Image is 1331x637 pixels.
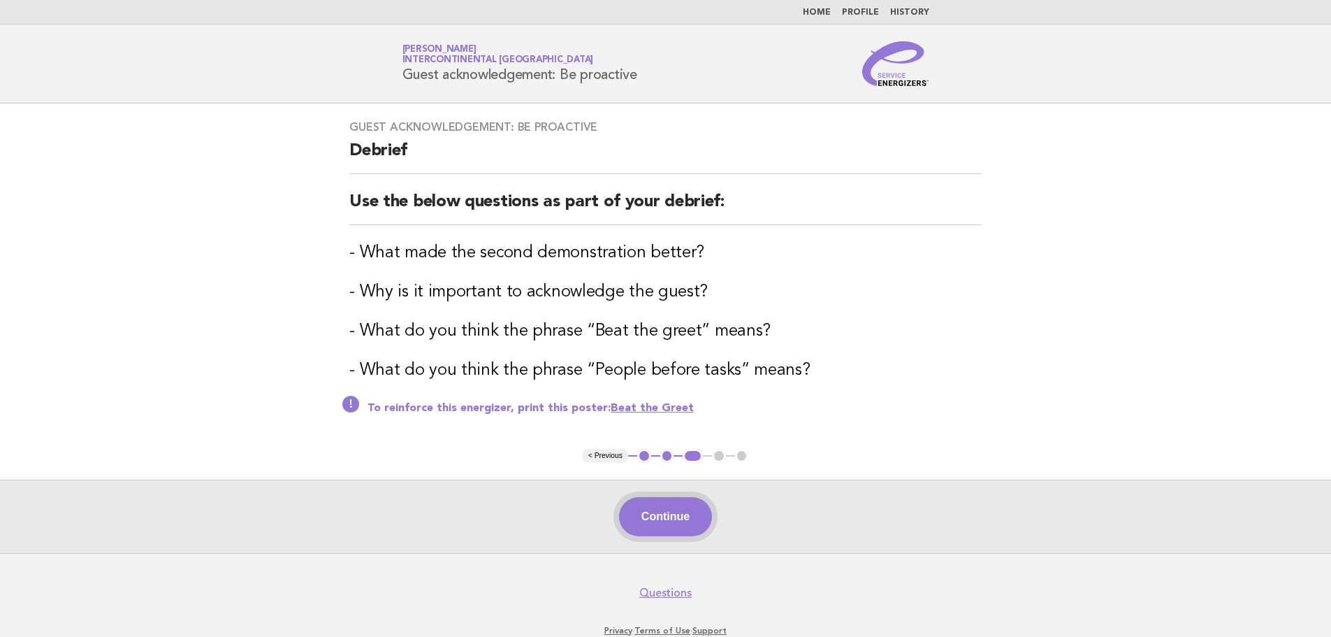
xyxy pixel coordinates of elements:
[683,449,703,463] button: 3
[349,281,982,303] h3: - Why is it important to acknowledge the guest?
[349,320,982,343] h3: - What do you think the phrase “Beat the greet” means?
[349,242,982,264] h3: - What made the second demonstration better?
[604,626,632,636] a: Privacy
[349,120,982,134] h3: Guest acknowledgement: Be proactive
[692,626,727,636] a: Support
[349,140,982,174] h2: Debrief
[619,497,712,536] button: Continue
[402,45,594,64] a: [PERSON_NAME]InterContinental [GEOGRAPHIC_DATA]
[349,359,982,382] h3: - What do you think the phrase “People before tasks” means?
[842,8,879,17] a: Profile
[890,8,929,17] a: History
[803,8,831,17] a: Home
[611,403,694,414] a: Beat the Greet
[402,56,594,65] span: InterContinental [GEOGRAPHIC_DATA]
[637,449,651,463] button: 1
[583,449,628,463] button: < Previous
[660,449,674,463] button: 2
[238,625,1093,636] p: · ·
[862,41,929,86] img: Service Energizers
[368,401,982,415] p: To reinforce this energizer, print this poster:
[349,191,982,225] h2: Use the below questions as part of your debrief:
[402,45,637,82] h1: Guest acknowledgement: Be proactive
[634,626,690,636] a: Terms of Use
[639,586,692,600] a: Questions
